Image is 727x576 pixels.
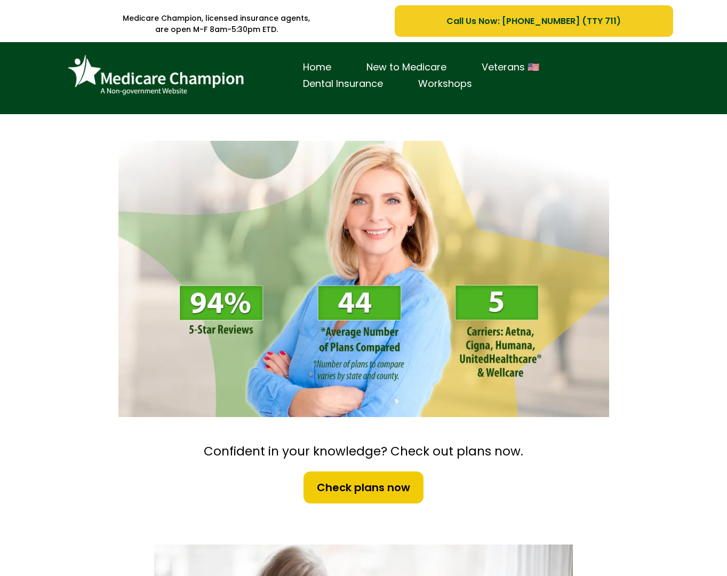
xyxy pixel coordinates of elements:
[317,479,410,495] span: Check plans now
[62,50,249,101] img: Brand Logo
[302,470,425,505] a: Check plans now
[285,76,401,92] a: Dental Insurance
[54,13,379,24] p: Medicare Champion, licensed insurance agents,
[54,24,379,35] p: are open M-F 8am-5:30pm ETD.
[464,59,557,76] a: Veterans 🇺🇸
[446,14,621,28] span: Call Us Now: [PHONE_NUMBER] (TTY 711)
[285,59,349,76] a: Home
[401,76,490,92] a: Workshops
[349,59,464,76] a: New to Medicare
[113,444,614,460] h2: Confident in your knowledge? Check out plans now.
[395,5,673,37] a: Call Us Now: 1-833-823-1990 (TTY 711)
